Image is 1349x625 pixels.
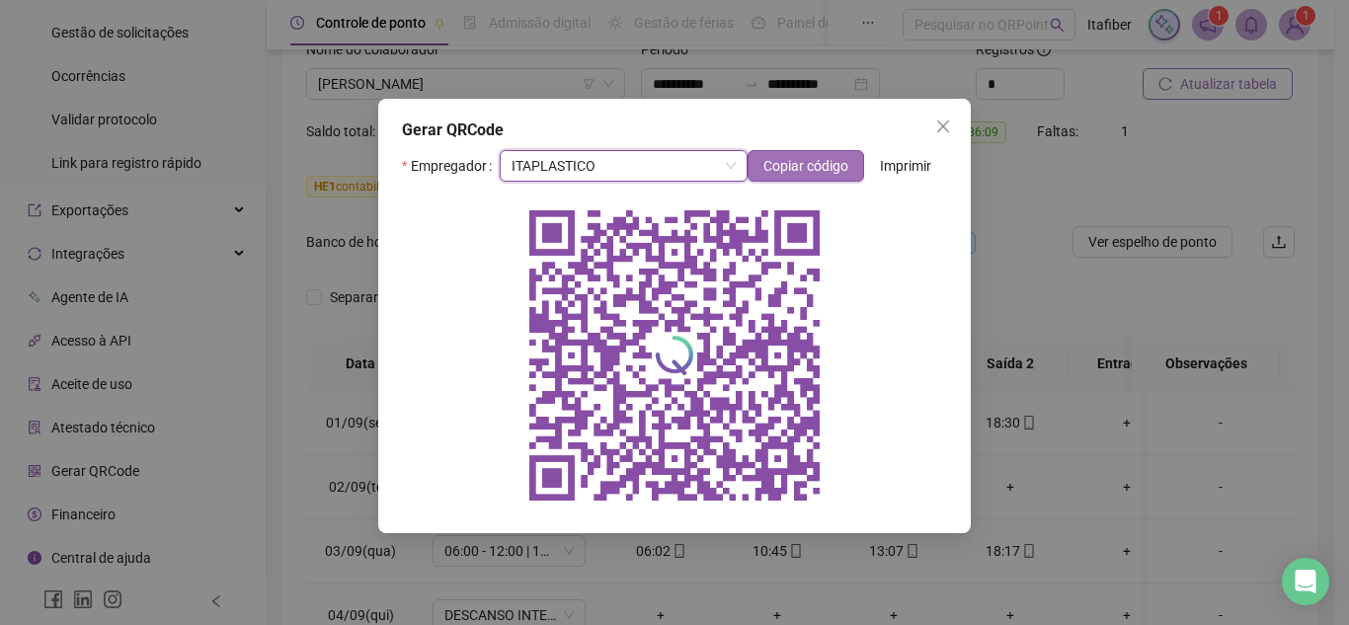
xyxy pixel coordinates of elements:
label: Empregador [402,150,500,182]
button: Imprimir [864,150,947,182]
button: Close [927,111,959,142]
span: close [935,118,951,134]
span: Copiar código [763,155,848,177]
img: qrcode do empregador [516,197,833,513]
span: Imprimir [880,155,931,177]
span: ITAPLASTICO [512,151,736,181]
button: Copiar código [748,150,864,182]
div: Open Intercom Messenger [1282,558,1329,605]
div: Gerar QRCode [402,118,947,142]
